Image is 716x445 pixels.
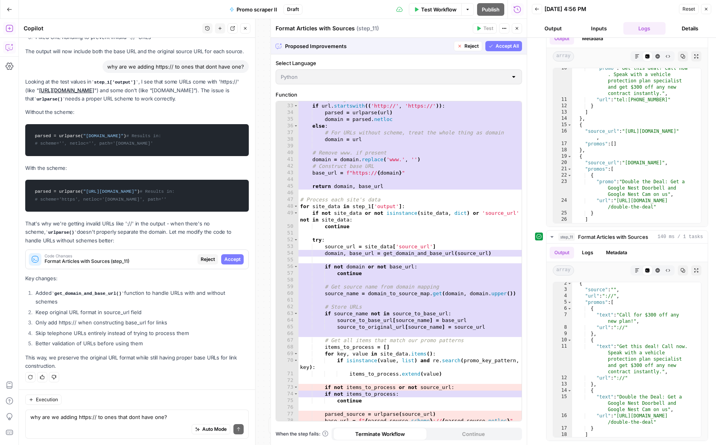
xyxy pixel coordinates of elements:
div: 10 [553,337,572,343]
span: Toggle code folding, rows 56 through 57 [294,263,298,270]
div: 39 [276,143,298,149]
button: Output [550,33,574,45]
button: Inputs [578,22,620,35]
div: 65 [276,324,298,330]
div: 23 [553,179,572,197]
div: 64 [276,317,298,324]
span: Accept [224,256,241,263]
div: 11 [553,343,572,375]
button: Output [550,247,574,259]
code: get_domain_and_base_url() [52,291,124,296]
button: Reset [679,4,699,14]
span: Test [483,25,493,32]
span: Toggle code folding, rows 2 through 19 [567,280,572,287]
span: ( step_11 ) [356,24,379,32]
div: 45 [276,183,298,190]
div: 6 [553,305,572,312]
div: 73 [276,384,298,391]
code: urlparse() [34,97,65,102]
div: 13 [553,381,572,387]
div: why are we adding https:// to ones that dont have one? [103,60,249,73]
div: 4 [553,293,572,299]
button: Logs [623,22,666,35]
p: That's why we're getting invalid URLs like '://' in the output - when there's no scheme, doesn't ... [25,220,249,245]
div: 50 [276,223,298,230]
div: 40 [276,149,298,156]
div: Copilot [24,24,200,32]
div: 2 [553,280,572,287]
span: Terminate Workflow [355,430,405,438]
div: 62 [276,303,298,310]
div: 67 [276,337,298,344]
code: parsed = urlparse( ) [30,184,244,208]
div: 15 [553,122,572,128]
li: Added function to handle URLs with and without schemes [34,289,249,305]
button: Test [473,23,497,34]
span: Toggle code folding, rows 36 through 38 [294,123,298,129]
div: 27 [553,223,572,229]
button: Publish [477,3,504,16]
div: 69 [276,350,298,357]
p: Without the scheme: [25,108,249,116]
span: "[DOMAIN_NAME]" [83,134,123,138]
div: 36 [276,123,298,129]
span: array [553,265,574,276]
div: 0 ms [546,30,708,227]
div: 55 [276,257,298,263]
code: step_1['output'] [91,80,138,85]
div: 24 [553,197,572,210]
div: 75 [276,397,298,404]
div: 34 [276,109,298,116]
button: Promo scraper II [225,3,282,16]
div: 77 [276,411,298,417]
div: 11 [553,97,572,103]
div: 44 [276,176,298,183]
span: Toggle code folding, rows 49 through 50 [294,210,298,216]
p: Key changes: [25,274,249,283]
button: Accept [221,254,244,264]
div: 14 [553,387,572,394]
button: Test Workflow [409,3,461,16]
input: Python [281,73,507,81]
span: Toggle code folding, rows 52 through 131 [294,236,298,243]
span: 140 ms / 1 tasks [658,233,703,240]
span: "[URL][DOMAIN_NAME]" [83,189,137,194]
a: When the step fails: [276,430,328,438]
p: With the scheme: [25,164,249,172]
span: Toggle code folding, rows 19 through 27 [567,153,572,160]
div: 48 [276,203,298,210]
span: Toggle code folding, rows 63 through 65 [294,310,298,317]
div: 12 [553,103,572,109]
div: 38 [276,136,298,143]
div: 47 [276,196,298,203]
button: Execution [25,395,62,405]
div: 33 [276,102,298,109]
div: 56 [276,263,298,270]
span: Toggle code folding, rows 69 through 71 [294,350,298,357]
span: Promo scraper II [237,6,277,13]
li: Better validation of URLs before using them [34,339,249,347]
div: 70 [276,357,298,371]
div: 42 [276,163,298,169]
div: 16 [553,128,572,141]
div: 76 [276,404,298,411]
div: 57 [276,270,298,277]
span: # Results in: [140,189,175,194]
div: 7 [553,312,572,324]
div: 17 [553,425,572,432]
p: The output will now include both the base URL and the original source URL for each source. [25,47,249,56]
li: Skip telephone URLs entirely instead of trying to process them [34,329,249,337]
div: 9 [553,331,572,337]
div: 58 [276,277,298,283]
span: Toggle code folding, rows 33 through 35 [294,102,298,109]
div: 61 [276,297,298,303]
div: 68 [276,344,298,350]
span: Reject [201,256,215,263]
span: Toggle code folding, rows 21 through 26 [567,166,572,172]
div: 71 [276,371,298,377]
div: 12 [553,375,572,381]
button: Metadata [577,33,608,45]
div: 5 [553,299,572,305]
a: [URL][DOMAIN_NAME] [39,87,94,93]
